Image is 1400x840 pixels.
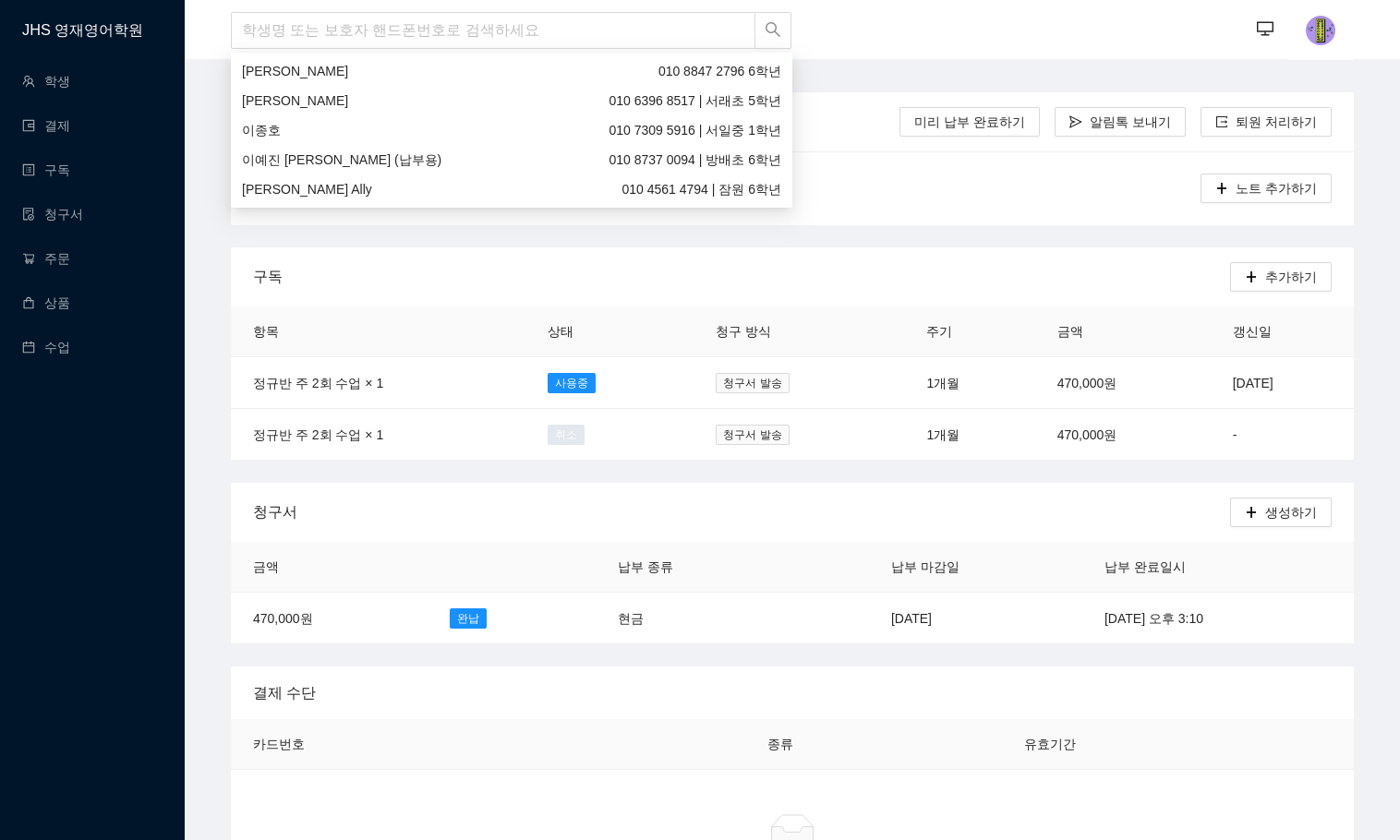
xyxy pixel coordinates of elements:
span: 010 8847 2796 [658,64,744,78]
span: 6학년 [658,61,781,81]
th: 납부 완료일시 [1082,542,1354,593]
th: 항목 [231,306,525,357]
div: 청구서 [253,486,1230,538]
span: plus [1215,182,1228,197]
button: search [754,12,791,49]
span: [PERSON_NAME] Ally [242,182,372,197]
td: 현금 [596,593,785,644]
span: 010 6396 8517 [609,93,694,108]
td: 정규반 주 2회 수업 × 1 [231,409,525,461]
td: 470,000원 [1035,409,1211,461]
td: 1개월 [904,409,1034,461]
span: 퇴원 처리하기 [1236,112,1317,132]
span: plus [1245,270,1258,285]
span: send [1069,115,1082,130]
a: calendar수업 [22,340,70,354]
button: plus생성하기 [1230,498,1332,527]
span: search [765,21,781,41]
span: 이종호 [242,123,281,138]
button: export퇴원 처리하기 [1201,107,1332,137]
span: 사용중 [548,373,596,393]
button: plus추가하기 [1230,262,1332,292]
th: 납부 마감일 [869,542,1082,593]
th: 갱신일 [1211,306,1354,357]
span: 생성하기 [1265,502,1317,522]
button: send알림톡 보내기 [1055,107,1186,137]
td: 정규반 주 2회 수업 × 1 [231,357,525,409]
th: 주기 [904,306,1034,357]
span: 취소 [548,425,585,445]
span: 추가하기 [1265,267,1317,287]
div: 결제 수단 [253,666,1332,719]
a: shopping상품 [22,295,70,310]
th: 유효기간 [1002,719,1354,770]
span: 청구서 발송 [716,373,789,393]
span: desktop [1257,20,1273,40]
span: [PERSON_NAME] [242,93,348,108]
a: profile구독 [22,162,70,177]
span: 노트 추가하기 [1236,178,1317,198]
span: 010 4561 4794 [622,182,707,197]
span: 미리 납부 완료하기 [914,112,1025,132]
th: 청구 방식 [694,306,904,357]
td: [DATE] [869,593,1082,644]
button: desktop [1247,11,1284,48]
td: [DATE] [1211,357,1354,409]
span: export [1215,115,1228,130]
th: 종류 [745,719,1002,770]
td: 1개월 [904,357,1034,409]
a: team학생 [22,74,70,89]
th: 상태 [525,306,694,357]
img: photo.jpg [1306,16,1335,45]
button: plus노트 추가하기 [1201,174,1332,203]
span: 010 7309 5916 [609,123,694,138]
td: [DATE] 오후 3:10 [1082,593,1354,644]
a: file-done청구서 [22,207,83,222]
a: shopping-cart주문 [22,251,70,266]
span: | 서일중 1학년 [609,120,781,140]
span: 이예진 [PERSON_NAME] (납부용) [242,152,441,167]
td: 470,000원 [231,593,428,644]
td: 470,000원 [1035,357,1211,409]
th: 금액 [1035,306,1211,357]
span: | 서래초 5학년 [609,90,781,111]
span: 청구서 발송 [716,425,789,445]
span: 알림톡 보내기 [1090,112,1171,132]
div: 구독 [253,250,1230,303]
span: plus [1245,506,1258,521]
th: 금액 [231,542,428,593]
th: 납부 종류 [596,542,785,593]
span: | 잠원 6학년 [622,179,781,199]
span: | 방배초 6학년 [609,150,781,170]
span: [PERSON_NAME] [242,64,348,78]
button: 미리 납부 완료하기 [899,107,1040,137]
input: 학생명 또는 보호자 핸드폰번호로 검색하세요 [231,12,755,49]
a: wallet결제 [22,118,70,133]
th: 카드번호 [231,719,583,770]
td: - [1211,409,1354,461]
span: 완납 [450,608,487,629]
span: 010 8737 0094 [609,152,694,167]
